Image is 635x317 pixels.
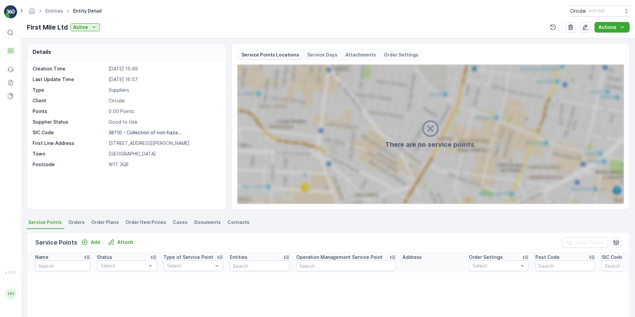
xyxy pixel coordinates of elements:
[194,219,221,226] span: Documents
[296,254,383,261] p: Operation Management Service Point
[227,219,249,226] span: Contacts
[109,130,182,135] p: 38110 - Collection of non-haza...
[4,270,17,274] span: v 1.51.1
[570,8,586,14] p: Circulai
[594,22,630,33] button: Actions
[97,254,112,261] p: Status
[33,161,106,168] p: Postcode
[230,254,247,261] p: Entities
[6,288,16,299] div: HH
[598,24,616,31] p: Actions
[33,65,106,72] p: Creation Time
[163,254,213,261] p: Type of Service Point
[28,219,62,226] span: Service Points
[28,10,36,15] a: Homepage
[109,65,219,72] p: [DATE] 15:49
[167,263,213,269] p: Select
[33,97,106,104] p: Client
[35,238,77,247] p: Service Points
[307,52,337,58] p: Service Days
[296,261,396,271] input: Search
[68,219,85,226] span: Orders
[109,140,219,147] p: [STREET_ADDRESS][PERSON_NAME]
[535,261,595,271] input: Search
[345,52,376,58] p: Attachments
[33,140,106,147] p: First Line Address
[384,52,418,58] p: Order Settings
[589,8,605,14] p: ( +01:00 )
[126,219,166,226] span: Order Item Prices
[33,87,106,93] p: Type
[109,119,219,125] p: Good to Use
[173,219,188,226] span: Cases
[469,254,503,261] p: Order Settings
[33,48,51,56] p: Details
[570,5,630,17] button: Circulai(+01:00)
[109,161,219,168] p: W1T 3QE
[33,108,106,115] p: Points
[72,8,103,14] span: Entity Detail
[33,76,106,83] p: Last Update Time
[33,119,106,125] p: Supplier Status
[562,237,608,248] button: Clear Filters
[79,238,103,246] button: Add
[91,239,100,246] p: Add
[403,254,422,261] p: Address
[575,239,604,246] p: Clear Filters
[33,129,106,136] p: SIC Code
[109,151,219,157] p: [GEOGRAPHIC_DATA]
[91,219,119,226] span: Order Plans
[109,108,219,115] p: 0.00 Points
[602,254,623,261] p: SIC Code
[109,76,219,83] p: [DATE] 16:57
[35,254,48,261] p: Name
[535,254,560,261] p: Post Code
[4,5,17,19] img: logo
[27,22,68,32] p: First Mile Ltd
[109,87,219,93] p: Suppliers
[473,263,518,269] p: Select
[45,8,63,14] a: Entities
[35,261,90,271] input: Search
[33,151,106,157] p: Town
[117,239,133,246] p: Attach
[230,261,290,271] input: Search
[4,276,17,312] button: HH
[241,52,299,58] p: Service Points Locations
[70,23,100,31] button: Active
[73,24,88,31] p: Active
[105,238,136,246] button: Attach
[385,140,476,150] h2: There are no service points.
[109,97,219,104] p: Circulai
[101,263,146,269] p: Select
